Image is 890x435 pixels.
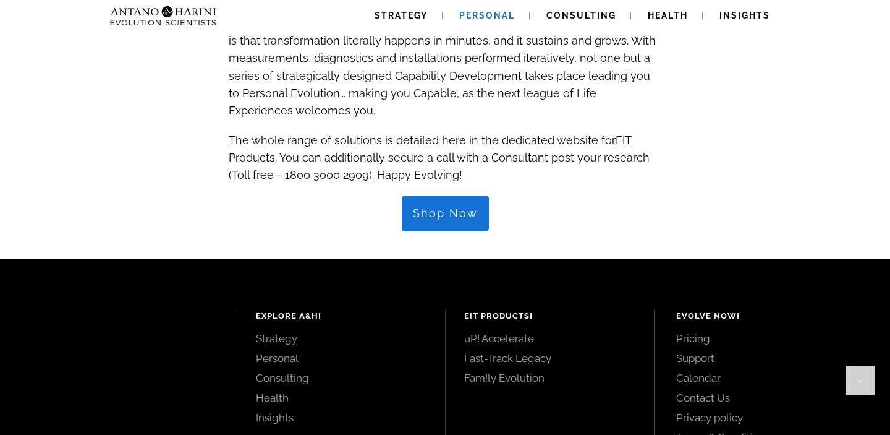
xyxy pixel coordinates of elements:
span: . You can additionally secure a call with a Consultant post your research (Toll free - 1800 3000 ... [229,151,650,181]
h4: EIT Products! [464,310,635,322]
span: Health [648,11,688,20]
a: Privacy policy [676,411,863,424]
a: Strategy [256,332,427,345]
span: Shop Now [413,207,478,220]
span: Strategy [375,11,428,20]
a: Calendar [676,371,863,385]
span: Insights [719,11,770,20]
a: Contact Us [676,391,863,405]
a: Insights [256,411,427,424]
a: Fast-Track Legacy [464,351,635,365]
span: Personal [459,11,515,20]
a: Pricing [676,332,863,345]
a: Shop Now [402,196,489,231]
span: The whole range of solutions is detailed here in the dedicated website for [229,134,616,147]
a: Support [676,351,863,365]
a: Consulting [256,371,427,385]
a: Health [256,391,427,405]
a: Fam!ly Evolution [464,371,635,385]
h4: Evolve Now! [676,310,863,322]
a: Personal [256,351,427,365]
a: EIT Products [229,127,631,166]
a: uP! Accelerate [464,332,635,345]
h4: Explore A&H! [256,310,427,322]
span: Consulting [546,11,616,20]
